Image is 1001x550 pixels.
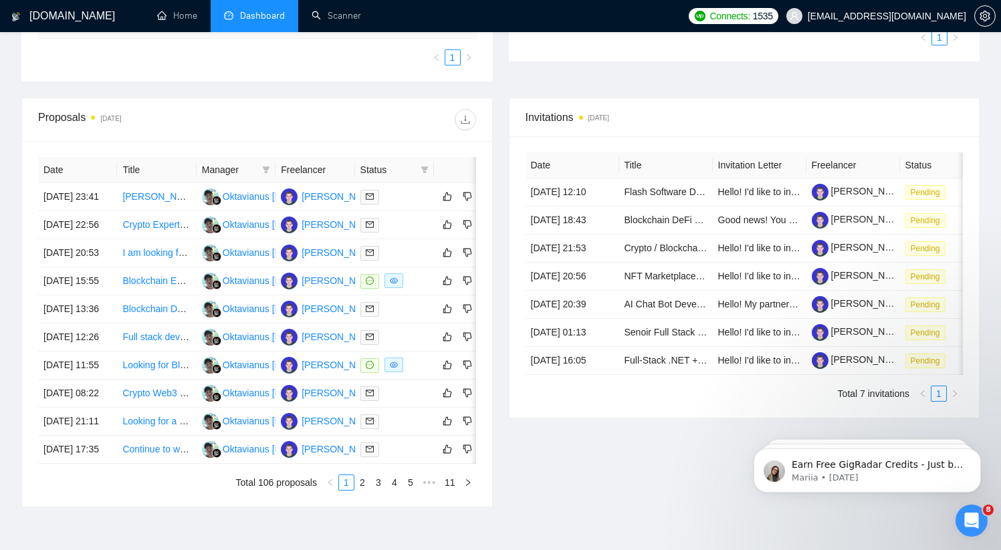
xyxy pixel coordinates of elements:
button: dislike [459,245,475,261]
td: AI Chat Bot Development for Real Estate Businesses [619,291,713,319]
img: c1Xuittenw2sFQBlZhJmvGyctEysf_Lt_f4dC5oVmcvV1aAXsFcICvi970CVWv_nPj [812,184,828,200]
button: dislike [459,301,475,317]
img: MV [281,441,298,458]
a: Blockchain Developer Needed for Asset Tokenization Module (ERC-3643 / T-[PERSON_NAME]) [122,303,521,314]
span: Pending [905,325,946,340]
button: download [455,109,476,130]
a: OOOktavianus [PERSON_NAME] Tape [202,219,372,229]
th: Freelancer [275,157,354,183]
div: Oktavianus [PERSON_NAME] Tape [223,217,372,232]
span: mail [366,417,374,425]
span: like [443,219,452,230]
button: dislike [459,329,475,345]
a: OOOktavianus [PERSON_NAME] Tape [202,359,372,370]
a: MV[PERSON_NAME] [281,443,378,454]
td: [DATE] 16:05 [526,347,619,375]
th: Title [619,152,713,178]
a: OOOktavianus [PERSON_NAME] Tape [202,331,372,341]
span: dislike [463,416,472,426]
td: Blockchain DeFi Expert Needed for Dynamic Dashboard Development [619,207,713,235]
button: dislike [459,385,475,401]
a: MV[PERSON_NAME] [281,275,378,285]
img: OO [202,413,219,430]
td: Blockchain Developer Needed for Asset Tokenization Module (ERC-3643 / T-REX) [117,295,196,323]
img: OO [202,188,219,205]
img: c1Xuittenw2sFQBlZhJmvGyctEysf_Lt_f4dC5oVmcvV1aAXsFcICvi970CVWv_nPj [812,240,828,257]
img: MV [281,301,298,317]
a: MV[PERSON_NAME] [281,190,378,201]
li: Total 106 proposals [236,474,317,491]
img: gigradar-bm.png [212,252,221,261]
span: filter [421,166,429,174]
img: upwork-logo.png [695,11,705,21]
div: Oktavianus [PERSON_NAME] Tape [223,273,372,288]
a: [PERSON_NAME] [812,214,908,225]
img: OO [202,217,219,233]
a: 1 [445,50,460,65]
img: MV [281,245,298,261]
span: left [919,33,927,41]
img: c1Xuittenw2sFQBlZhJmvGyctEysf_Lt_f4dC5oVmcvV1aAXsFcICvi970CVWv_nPj [812,324,828,341]
li: Previous Page [429,49,445,65]
span: mail [366,333,374,341]
img: c1Xuittenw2sFQBlZhJmvGyctEysf_Lt_f4dC5oVmcvV1aAXsFcICvi970CVWv_nPj [812,352,828,369]
a: [PERSON_NAME] Bot Development High-Frequency Trading [122,191,377,202]
td: Crypto / Blockchain Developer for Smart Contracts & DeFi [619,235,713,263]
span: right [464,478,472,487]
td: [DATE] 11:55 [38,352,117,380]
td: Flash Software Development for Flash USDT TRC20 / ECR20 and BTC [619,178,713,207]
div: [PERSON_NAME] [302,301,378,316]
a: Looking for a solana expert [122,416,235,426]
td: [DATE] 15:55 [38,267,117,295]
button: left [429,49,445,65]
td: [DATE] 18:43 [526,207,619,235]
span: dislike [463,388,472,398]
span: like [443,360,452,370]
td: [DATE] 13:36 [38,295,117,323]
img: OO [202,385,219,402]
span: dashboard [224,11,233,20]
a: OOOktavianus [PERSON_NAME] Tape [202,275,372,285]
span: user [790,11,799,21]
td: [DATE] 17:35 [38,436,117,464]
a: 1 [931,386,946,401]
button: like [439,188,455,204]
a: setting [974,11,996,21]
span: Pending [905,269,946,284]
span: Pending [905,241,946,256]
img: gigradar-bm.png [212,280,221,289]
a: Pending [905,299,951,309]
img: MV [281,385,298,402]
span: Invitations [526,109,964,126]
img: logo [11,6,21,27]
th: Freelancer [806,152,900,178]
a: OOOktavianus [PERSON_NAME] Tape [202,415,372,426]
a: Pending [905,186,951,197]
a: Flash Software Development for Flash USDT TRC20 / ECR20 and BTC [625,186,921,197]
div: [PERSON_NAME] [302,273,378,288]
span: Pending [905,213,946,228]
a: [PERSON_NAME] [812,298,908,309]
span: like [443,331,452,342]
div: [PERSON_NAME] [302,442,378,456]
div: Proposals [38,109,257,130]
li: 1 [931,29,948,45]
td: Looking for a solana expert [117,408,196,436]
span: right [952,33,960,41]
button: left [322,474,338,491]
div: Oktavianus [PERSON_NAME] Tape [223,386,372,400]
li: 11 [440,474,460,491]
li: 5 [403,474,419,491]
button: dislike [459,273,475,289]
a: OOOktavianus [PERSON_NAME] Tape [202,387,372,398]
span: mail [366,249,374,257]
td: Crypto Web3 Site Build [117,380,196,408]
iframe: Intercom live chat [956,505,988,537]
img: MV [281,413,298,430]
td: Blockchain Engineer (Payments + Token-Gated Storefront) — Firestarter, Zenswap & Marketplace [117,267,196,295]
span: mail [366,192,374,200]
a: Pending [905,355,951,366]
span: dislike [463,247,472,258]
